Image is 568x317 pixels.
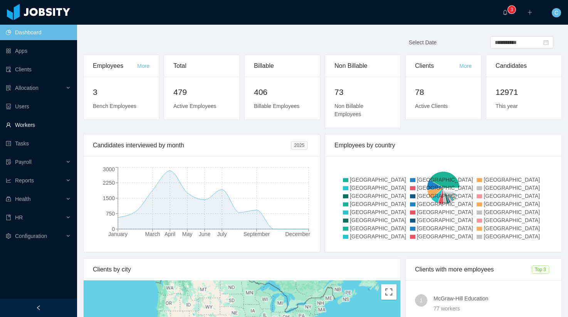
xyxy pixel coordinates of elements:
span: Configuration [15,233,47,239]
h2: 78 [415,86,472,98]
span: Select Date [409,39,437,46]
span: [GEOGRAPHIC_DATA] [350,233,406,239]
span: [GEOGRAPHIC_DATA] [484,217,540,223]
span: Bench Employees [93,103,136,109]
span: [GEOGRAPHIC_DATA] [350,217,406,223]
div: Clients with more employees [415,259,532,280]
div: Total [173,55,230,77]
i: icon: plus [527,10,533,15]
tspan: 2250 [103,180,115,186]
span: Payroll [15,159,32,165]
span: C [555,8,558,17]
tspan: 0 [112,226,115,232]
i: icon: medicine-box [6,196,11,202]
span: HR [15,214,23,221]
span: [GEOGRAPHIC_DATA] [417,225,473,231]
tspan: 750 [106,211,115,217]
span: 1 [420,294,423,307]
span: Active Employees [173,103,216,109]
i: icon: line-chart [6,178,11,183]
div: Non Billable [334,55,391,77]
a: icon: profileTasks [6,136,71,151]
i: icon: file-protect [6,159,11,165]
i: icon: bell [502,10,508,15]
span: [GEOGRAPHIC_DATA] [484,233,540,239]
span: [GEOGRAPHIC_DATA] [350,201,406,207]
a: More [137,63,150,69]
tspan: April [165,231,175,237]
div: 77 workers [434,304,552,313]
div: Candidates [496,55,552,77]
div: Billable [254,55,311,77]
i: icon: solution [6,85,11,91]
tspan: December [285,231,310,237]
span: [GEOGRAPHIC_DATA] [417,217,473,223]
span: [GEOGRAPHIC_DATA] [417,201,473,207]
a: icon: auditClients [6,62,71,77]
span: Non Billable Employees [334,103,363,117]
div: Candidates interviewed by month [93,135,291,156]
a: icon: userWorkers [6,117,71,133]
span: [GEOGRAPHIC_DATA] [484,209,540,215]
h2: 3 [93,86,150,98]
span: Top 3 [532,265,549,274]
p: 3 [511,6,513,13]
h4: McGraw-Hill Education [434,294,552,303]
span: [GEOGRAPHIC_DATA] [350,225,406,231]
span: 2025 [291,141,308,150]
span: [GEOGRAPHIC_DATA] [484,193,540,199]
button: Toggle fullscreen view [381,284,397,300]
tspan: January [108,231,128,237]
a: icon: appstoreApps [6,43,71,59]
span: [GEOGRAPHIC_DATA] [484,177,540,183]
span: [GEOGRAPHIC_DATA] [417,193,473,199]
span: [GEOGRAPHIC_DATA] [484,185,540,191]
span: Billable Employees [254,103,299,109]
i: icon: calendar [543,40,549,45]
h2: 406 [254,86,311,98]
span: [GEOGRAPHIC_DATA] [417,209,473,215]
a: More [459,63,472,69]
tspan: June [199,231,211,237]
a: icon: robotUsers [6,99,71,114]
a: icon: pie-chartDashboard [6,25,71,40]
tspan: March [145,231,160,237]
span: Allocation [15,85,39,91]
span: [GEOGRAPHIC_DATA] [350,177,406,183]
span: [GEOGRAPHIC_DATA] [350,209,406,215]
span: This year [496,103,518,109]
h2: 479 [173,86,230,98]
span: Active Clients [415,103,448,109]
i: icon: setting [6,233,11,239]
span: [GEOGRAPHIC_DATA] [417,177,473,183]
sup: 3 [508,6,516,13]
tspan: May [182,231,192,237]
span: Reports [15,177,34,184]
h2: 12971 [496,86,552,98]
tspan: July [217,231,227,237]
i: icon: book [6,215,11,220]
div: Employees by country [334,135,552,156]
tspan: 3000 [103,166,115,172]
span: [GEOGRAPHIC_DATA] [350,193,406,199]
span: [GEOGRAPHIC_DATA] [417,185,473,191]
tspan: 1500 [103,195,115,201]
h2: 73 [334,86,391,98]
span: [GEOGRAPHIC_DATA] [350,185,406,191]
div: Clients [415,55,459,77]
div: Clients by city [93,259,391,280]
div: Employees [93,55,137,77]
span: Health [15,196,30,202]
span: [GEOGRAPHIC_DATA] [484,201,540,207]
tspan: September [244,231,270,237]
span: [GEOGRAPHIC_DATA] [417,233,473,239]
span: [GEOGRAPHIC_DATA] [484,225,540,231]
